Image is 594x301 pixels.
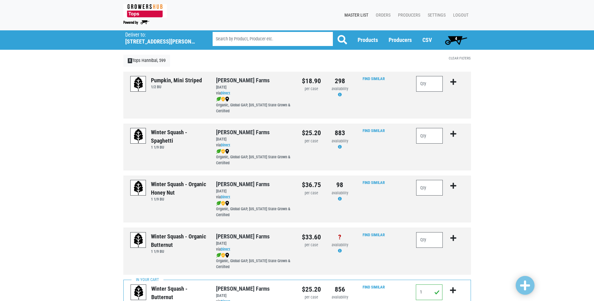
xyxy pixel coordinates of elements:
img: leaf-e5c59151409436ccce96b2ca1b28e03c.png [216,253,221,258]
div: Winter Squash - Spaghetti [151,128,207,145]
img: leaf-e5c59151409436ccce96b2ca1b28e03c.png [216,201,221,206]
a: Direct [221,143,230,147]
img: placeholder-variety-43d6402dacf2d531de610a020419775a.svg [131,128,146,144]
img: map_marker-0e94453035b3232a4d21701695807de9.png [225,97,229,102]
span: Tops Hannibal, 599 (409 Fulton St, Hannibal, NY 13074, USA) [125,30,201,45]
h6: 1/2 BU [151,84,202,89]
h6: 1 1/9 BU [151,249,207,254]
span: availability [332,242,348,247]
div: Winter Squash - Organic Honey Nut [151,180,207,197]
a: CSV [422,37,432,43]
div: $25.20 [302,128,321,138]
input: Qty [416,180,443,196]
span: availability [332,295,348,299]
input: Qty [416,232,443,248]
div: 98 [330,180,349,190]
a: Logout [448,9,471,21]
div: per case [302,294,321,300]
div: [DATE] [216,188,292,194]
a: XTops Hannibal, 599 [123,55,170,67]
div: Organic, Global GAP, [US_STATE] State Grown & Certified [216,96,292,114]
a: Clear Filters [449,56,471,60]
a: Producers [393,9,423,21]
a: Settings [423,9,448,21]
div: via [216,90,292,96]
div: [DATE] [216,293,292,299]
h6: 1 1/9 BU [151,145,207,150]
span: 4 [455,36,457,41]
img: Powered by Big Wheelbarrow [123,20,149,25]
img: placeholder-variety-43d6402dacf2d531de610a020419775a.svg [131,180,146,196]
img: leaf-e5c59151409436ccce96b2ca1b28e03c.png [216,149,221,154]
a: Producers [389,37,412,43]
div: Organic, Global GAP, [US_STATE] State Grown & Certified [216,252,292,270]
img: safety-e55c860ca8c00a9c171001a62a92dabd.png [221,149,225,154]
div: [DATE] [216,136,292,142]
a: Find Similar [363,76,385,81]
div: [DATE] [216,84,292,90]
div: Organic, Global GAP, [US_STATE] State Grown & Certified [216,200,292,218]
div: Winter Squash - Organic Butternut [151,232,207,249]
img: placeholder-variety-43d6402dacf2d531de610a020419775a.svg [131,232,146,248]
div: $25.20 [302,284,321,294]
a: Products [358,37,378,43]
a: Find Similar [363,285,385,289]
div: $36.75 [302,180,321,190]
a: Direct [221,195,230,199]
a: 4 [442,34,470,46]
h5: [STREET_ADDRESS][PERSON_NAME] [125,38,197,45]
input: Qty [416,284,442,300]
img: safety-e55c860ca8c00a9c171001a62a92dabd.png [221,253,225,258]
img: leaf-e5c59151409436ccce96b2ca1b28e03c.png [216,97,221,102]
a: Find Similar [363,180,385,185]
a: Find Similar [363,232,385,237]
a: Direct [221,91,230,95]
div: [DATE] [216,241,292,247]
div: via [216,142,292,148]
span: X [128,58,132,63]
a: [PERSON_NAME] Farms [216,233,270,240]
a: [PERSON_NAME] Farms [216,285,270,292]
img: placeholder-variety-43d6402dacf2d531de610a020419775a.svg [131,285,147,300]
img: placeholder-variety-43d6402dacf2d531de610a020419775a.svg [131,76,146,92]
p: Deliver to: [125,32,197,38]
div: per case [302,242,321,248]
input: Qty [416,128,443,144]
a: [PERSON_NAME] Farms [216,181,270,187]
a: Orders [371,9,393,21]
div: $18.90 [302,76,321,86]
img: safety-e55c860ca8c00a9c171001a62a92dabd.png [221,201,225,206]
div: per case [302,190,321,196]
div: 883 [330,128,349,138]
div: Organic, Global GAP, [US_STATE] State Grown & Certified [216,148,292,166]
img: map_marker-0e94453035b3232a4d21701695807de9.png [225,149,229,154]
div: 298 [330,76,349,86]
div: via [216,194,292,200]
a: [PERSON_NAME] Farms [216,77,270,84]
img: map_marker-0e94453035b3232a4d21701695807de9.png [225,253,229,258]
img: 279edf242af8f9d49a69d9d2afa010fb.png [123,4,167,18]
span: availability [332,139,348,143]
input: Qty [416,76,443,92]
a: [PERSON_NAME] Farms [216,129,270,135]
input: Search by Product, Producer etc. [213,32,333,46]
a: Master List [339,9,371,21]
a: Direct [221,247,230,252]
div: $33.60 [302,232,321,242]
span: availability [332,191,348,195]
div: via [216,247,292,253]
img: safety-e55c860ca8c00a9c171001a62a92dabd.png [221,97,225,102]
img: map_marker-0e94453035b3232a4d21701695807de9.png [225,201,229,206]
div: per case [302,86,321,92]
h6: 1 1/9 BU [151,197,207,202]
div: 856 [330,284,349,294]
span: availability [332,86,348,91]
div: ? [330,232,349,242]
a: Find Similar [363,128,385,133]
div: per case [302,138,321,144]
div: Pumpkin, Mini Striped [151,76,202,84]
